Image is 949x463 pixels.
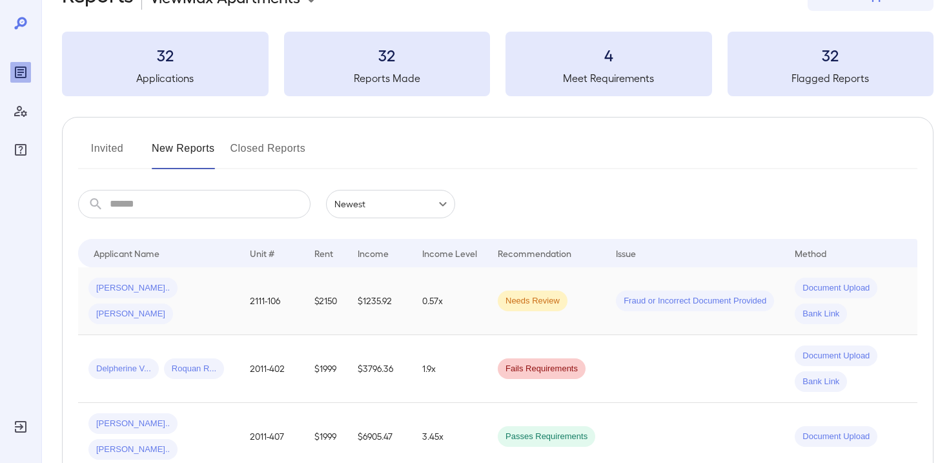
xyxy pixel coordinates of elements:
div: Income Level [422,245,477,261]
div: Method [795,245,826,261]
td: 2111-106 [240,267,304,335]
h5: Flagged Reports [728,70,934,86]
div: Manage Users [10,101,31,121]
td: $1235.92 [347,267,412,335]
span: Fraud or Incorrect Document Provided [616,295,774,307]
span: Delpherine V... [88,363,159,375]
div: Rent [314,245,335,261]
div: Log Out [10,417,31,437]
div: Income [358,245,389,261]
button: Closed Reports [230,138,306,169]
td: 0.57x [412,267,487,335]
button: New Reports [152,138,215,169]
td: 1.9x [412,335,487,403]
span: Passes Requirements [498,431,595,443]
td: $3796.36 [347,335,412,403]
h3: 32 [728,45,934,65]
div: Recommendation [498,245,571,261]
span: [PERSON_NAME].. [88,282,178,294]
div: Unit # [250,245,274,261]
div: Applicant Name [94,245,159,261]
td: 2011-402 [240,335,304,403]
summary: 32Applications32Reports Made4Meet Requirements32Flagged Reports [62,32,934,96]
td: $2150 [304,267,347,335]
div: Newest [326,190,455,218]
span: [PERSON_NAME].. [88,444,178,456]
span: Document Upload [795,282,877,294]
h3: 32 [284,45,491,65]
div: Issue [616,245,637,261]
span: Bank Link [795,376,847,388]
span: Roquan R... [164,363,224,375]
span: Document Upload [795,431,877,443]
td: $1999 [304,335,347,403]
h5: Reports Made [284,70,491,86]
h5: Applications [62,70,269,86]
span: [PERSON_NAME] [88,308,173,320]
h3: 4 [505,45,712,65]
span: Document Upload [795,350,877,362]
span: Fails Requirements [498,363,586,375]
h5: Meet Requirements [505,70,712,86]
div: Reports [10,62,31,83]
span: [PERSON_NAME].. [88,418,178,430]
div: FAQ [10,139,31,160]
button: Invited [78,138,136,169]
h3: 32 [62,45,269,65]
span: Needs Review [498,295,567,307]
span: Bank Link [795,308,847,320]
